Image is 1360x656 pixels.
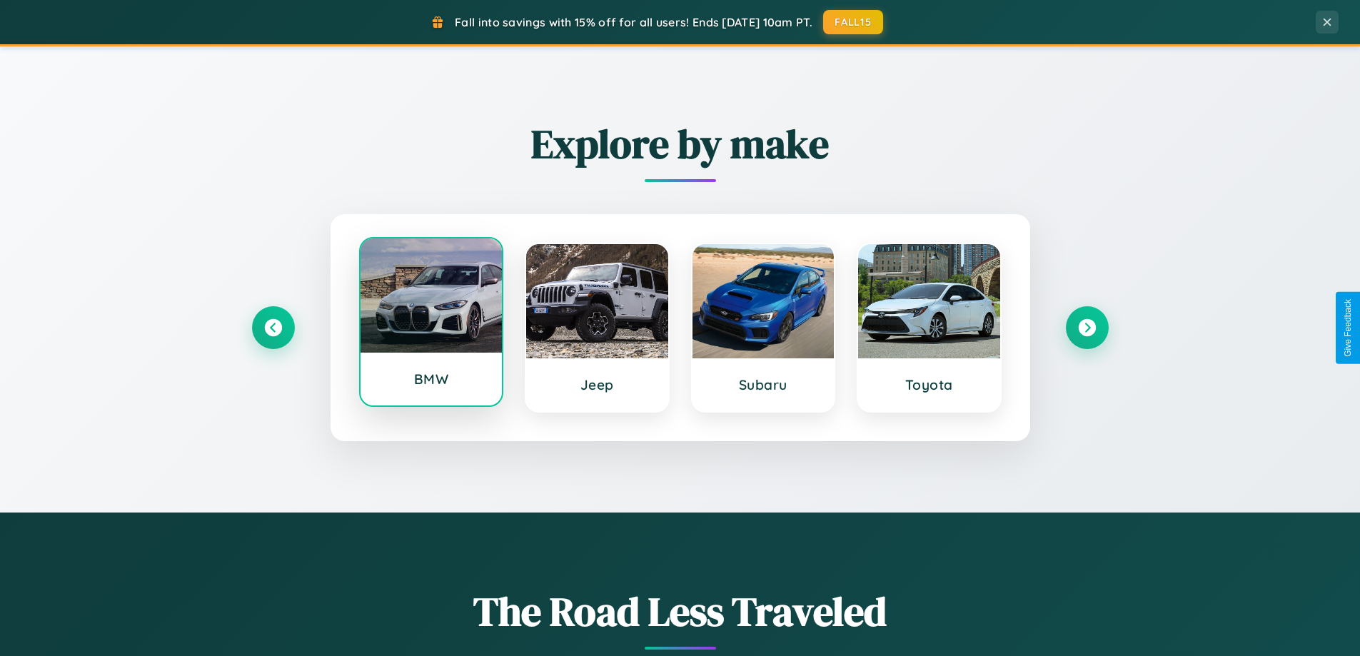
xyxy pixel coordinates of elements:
[252,116,1109,171] h2: Explore by make
[1343,299,1353,357] div: Give Feedback
[252,584,1109,639] h1: The Road Less Traveled
[707,376,820,393] h3: Subaru
[823,10,883,34] button: FALL15
[540,376,654,393] h3: Jeep
[375,370,488,388] h3: BMW
[872,376,986,393] h3: Toyota
[455,15,812,29] span: Fall into savings with 15% off for all users! Ends [DATE] 10am PT.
